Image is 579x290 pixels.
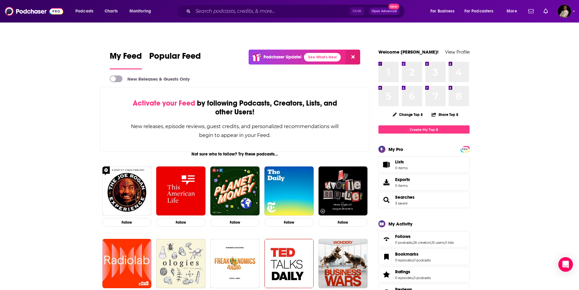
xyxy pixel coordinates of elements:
[430,7,454,16] span: For Business
[131,99,339,117] div: by following Podcasts, Creators, Lists, and other Users!
[378,174,470,190] a: Exports
[413,258,431,262] a: 0 podcasts
[541,6,550,16] a: Show notifications dropdown
[395,201,407,205] a: 3 saved
[395,276,413,280] a: 0 episodes
[461,147,469,152] span: PRO
[129,7,151,16] span: Monitoring
[395,251,419,257] span: Bookmarks
[413,240,431,245] a: 26 creators
[558,5,571,18] span: Logged in as Jeremiah_lineberger11
[558,257,573,272] div: Open Intercom Messenger
[102,239,152,288] img: Radiolab
[432,240,444,245] a: 15 users
[102,218,152,227] button: Follow
[149,51,201,65] span: Popular Feed
[378,125,470,134] a: Create My Top 8
[378,266,470,283] span: Ratings
[395,183,410,188] span: 0 items
[395,269,431,274] a: Ratings
[388,4,399,9] span: New
[502,6,525,16] button: open menu
[101,6,121,16] a: Charts
[210,166,260,216] img: Planet Money
[319,218,368,227] button: Follow
[426,6,462,16] button: open menu
[395,177,410,182] span: Exports
[210,239,260,288] img: Freakonomics Radio
[100,152,370,157] div: Not sure who to follow? Try these podcasts...
[381,270,393,279] a: Ratings
[264,218,314,227] button: Follow
[304,53,341,61] a: See What's New
[412,240,413,245] span: ,
[156,218,205,227] button: Follow
[131,122,339,140] div: New releases, episode reviews, guest credits, and personalized recommendations will begin to appe...
[395,159,408,165] span: Lists
[71,6,101,16] button: open menu
[319,239,368,288] img: Business Wars
[460,6,502,16] button: open menu
[133,99,195,108] span: Activate your Feed
[507,7,517,16] span: More
[413,276,431,280] a: 0 podcasts
[389,111,427,118] button: Change Top 8
[395,194,415,200] a: Searches
[372,10,397,13] span: Open Advanced
[350,7,364,15] span: Ctrl K
[381,196,393,204] a: Searches
[102,166,152,216] img: The Joe Rogan Experience
[388,146,403,152] div: My Pro
[378,49,439,55] a: Welcome [PERSON_NAME]!
[378,231,470,247] span: Follows
[558,5,571,18] img: User Profile
[110,51,142,65] span: My Feed
[445,49,470,55] a: View Profile
[156,166,205,216] img: This American Life
[558,5,571,18] button: Show profile menu
[105,7,118,16] span: Charts
[5,5,63,17] a: Podchaser - Follow, Share and Rate Podcasts
[445,240,454,245] a: 0 lists
[125,6,159,16] button: open menu
[395,251,431,257] a: Bookmarks
[431,109,459,121] button: Share Top 8
[264,239,314,288] img: TED Talks Daily
[156,239,205,288] img: Ologies with Alie Ward
[378,249,470,265] span: Bookmarks
[264,166,314,216] img: The Daily
[388,221,412,227] div: My Activity
[461,147,469,151] a: PRO
[395,258,413,262] a: 0 episodes
[319,166,368,216] img: My Favorite Murder with Karen Kilgariff and Georgia Hardstark
[395,159,404,165] span: Lists
[110,75,190,82] a: New Releases & Guests Only
[210,218,260,227] button: Follow
[381,160,393,169] span: Lists
[464,7,494,16] span: For Podcasters
[381,253,393,261] a: Bookmarks
[381,235,393,243] a: Follows
[369,8,400,15] button: Open AdvancedNew
[149,51,201,69] a: Popular Feed
[378,156,470,173] a: Lists
[110,51,142,69] a: My Feed
[395,166,408,170] span: 0 items
[526,6,536,16] a: Show notifications dropdown
[395,234,454,239] a: Follows
[381,178,393,187] span: Exports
